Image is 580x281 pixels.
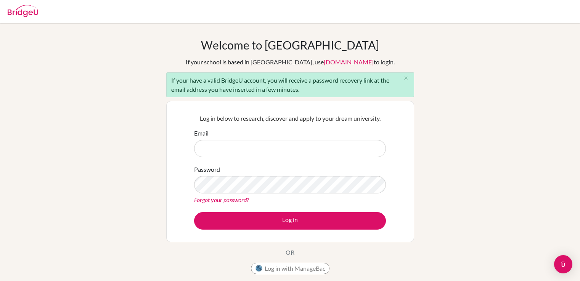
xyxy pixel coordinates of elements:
[324,58,374,65] a: [DOMAIN_NAME]
[166,72,414,97] div: If your have a valid BridgeU account, you will receive a password recovery link at the email addr...
[398,73,414,84] button: Close
[8,5,38,17] img: Bridge-U
[194,129,209,138] label: Email
[554,255,572,273] div: Open Intercom Messenger
[194,165,220,174] label: Password
[194,114,386,123] p: Log in below to research, discover and apply to your dream university.
[201,38,379,52] h1: Welcome to [GEOGRAPHIC_DATA]
[186,57,395,67] div: If your school is based in [GEOGRAPHIC_DATA], use to login.
[286,248,294,257] p: OR
[251,263,329,274] button: Log in with ManageBac
[194,196,249,203] a: Forgot your password?
[194,212,386,230] button: Log in
[403,75,409,81] i: close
